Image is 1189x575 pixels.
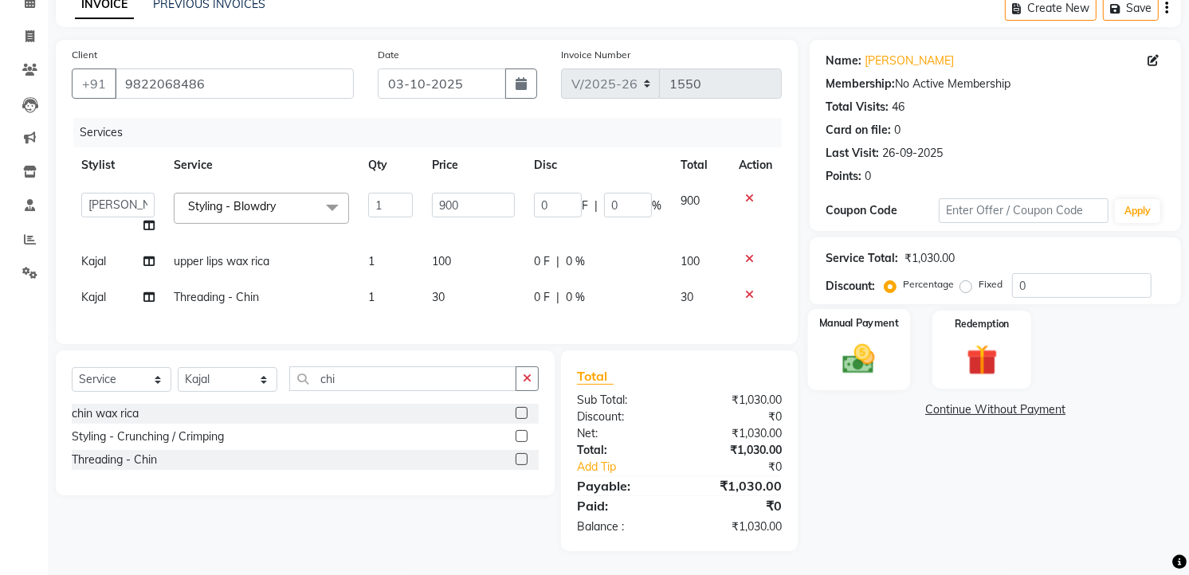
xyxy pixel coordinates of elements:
label: Fixed [979,277,1003,291]
label: Client [72,48,97,62]
label: Date [378,48,399,62]
div: 0 [865,168,871,185]
span: Threading - Chin [174,290,259,304]
span: 100 [432,254,451,268]
div: Payable: [565,476,680,495]
input: Enter Offer / Coupon Code [939,198,1109,223]
th: Qty [359,147,423,183]
div: Name: [826,53,861,69]
span: 1 [368,290,375,304]
a: [PERSON_NAME] [865,53,954,69]
div: Last Visit: [826,145,879,162]
th: Service [164,147,359,183]
div: ₹1,030.00 [680,442,795,459]
div: ₹1,030.00 [680,476,795,495]
div: Styling - Crunching / Crimping [72,428,224,445]
span: Total [577,368,614,385]
div: Points: [826,168,861,185]
span: 100 [681,254,700,268]
div: Sub Total: [565,392,680,409]
div: ₹0 [680,409,795,425]
label: Percentage [903,277,954,291]
span: Kajal [81,254,106,268]
span: | [556,289,559,306]
div: Discount: [826,278,875,295]
span: upper lips wax rica [174,254,269,268]
a: Continue Without Payment [813,401,1178,418]
div: Membership: [826,76,895,92]
span: Styling - Blowdry [188,199,276,213]
img: _gift.svg [957,341,1007,379]
span: F [582,198,588,214]
div: Discount: [565,409,680,425]
span: % [652,198,661,214]
img: _cash.svg [834,341,885,377]
th: Price [422,147,524,183]
div: No Active Membership [826,76,1165,92]
div: ₹0 [699,459,795,475]
div: Card on file: [826,122,891,139]
th: Stylist [72,147,164,183]
div: Paid: [565,496,680,515]
span: 0 % [566,253,585,270]
a: Add Tip [565,459,699,475]
div: ₹1,030.00 [680,392,795,409]
button: +91 [72,68,116,99]
label: Manual Payment [819,315,899,331]
span: Kajal [81,290,106,304]
span: | [556,253,559,270]
th: Total [671,147,730,183]
div: Total Visits: [826,99,889,115]
div: ₹1,030.00 [905,250,955,267]
div: ₹1,030.00 [680,425,795,442]
div: 0 [894,122,901,139]
div: ₹1,030.00 [680,518,795,535]
div: 26-09-2025 [882,145,943,162]
div: ₹0 [680,496,795,515]
div: Net: [565,425,680,442]
div: 46 [892,99,905,115]
div: Coupon Code [826,202,939,219]
span: 30 [681,290,693,304]
span: 0 F [534,253,550,270]
span: 30 [432,290,445,304]
div: Services [73,118,794,147]
div: chin wax rica [72,405,139,422]
span: 1 [368,254,375,268]
span: 900 [681,194,700,208]
button: Apply [1115,199,1160,223]
label: Invoice Number [561,48,630,62]
input: Search or Scan [289,366,516,391]
span: 0 % [566,289,585,306]
div: Service Total: [826,250,898,267]
label: Redemption [955,317,1010,331]
div: Balance : [565,518,680,535]
span: | [594,198,598,214]
th: Action [729,147,782,183]
div: Threading - Chin [72,452,157,468]
span: 0 F [534,289,550,306]
div: Total: [565,442,680,459]
th: Disc [524,147,671,183]
a: x [276,199,283,213]
input: Search by Name/Mobile/Email/Code [115,68,354,99]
